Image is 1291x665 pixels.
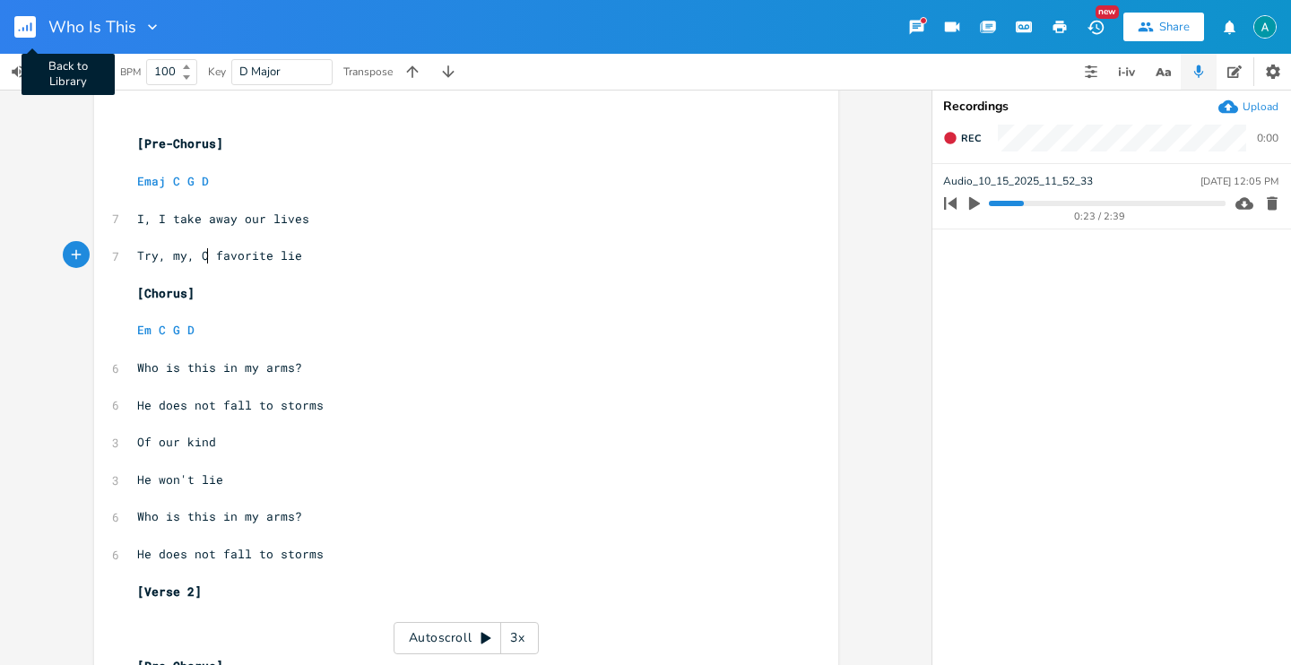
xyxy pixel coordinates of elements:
span: G [173,322,180,338]
span: D Major [239,64,281,80]
div: New [1096,5,1119,19]
span: He won't lie [137,471,223,488]
span: [Chorus] [137,285,195,301]
span: He does not fall to storms [137,397,324,413]
button: Upload [1218,97,1278,117]
div: Upload [1243,99,1278,114]
div: 0:23 / 2:39 [975,212,1226,221]
span: [Pre-Chorus] [137,135,223,151]
div: Recordings [943,100,1280,113]
span: C [173,173,180,189]
div: Transpose [343,66,393,77]
span: Emaj [137,173,166,189]
div: 0:00 [1257,133,1278,143]
span: He does not fall to storms [137,546,324,562]
button: Rec [936,124,988,152]
span: Try, my, O favorite lie [137,247,302,263]
span: Em [137,322,152,338]
span: G [187,173,195,189]
span: D [202,173,209,189]
span: C [159,322,166,338]
button: New [1078,11,1113,43]
div: [DATE] 12:05 PM [1200,177,1278,186]
span: Who Is This [48,19,136,35]
div: 3x [501,622,533,654]
div: Share [1159,19,1190,35]
span: Who is this in my arms? [137,508,302,524]
span: Audio_10_15_2025_11_52_33 [943,173,1093,190]
div: Key [208,66,226,77]
button: Share [1123,13,1204,41]
div: BPM [120,67,141,77]
span: I, I take away our lives [137,211,309,227]
button: Back to Library [14,5,50,48]
span: [Verse 2] [137,583,202,600]
div: Autoscroll [394,622,539,654]
span: Who is this in my arms? [137,359,302,376]
span: D [187,322,195,338]
img: Alex [1253,15,1277,39]
span: Rec [961,132,981,145]
span: Of our kind [137,434,216,450]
